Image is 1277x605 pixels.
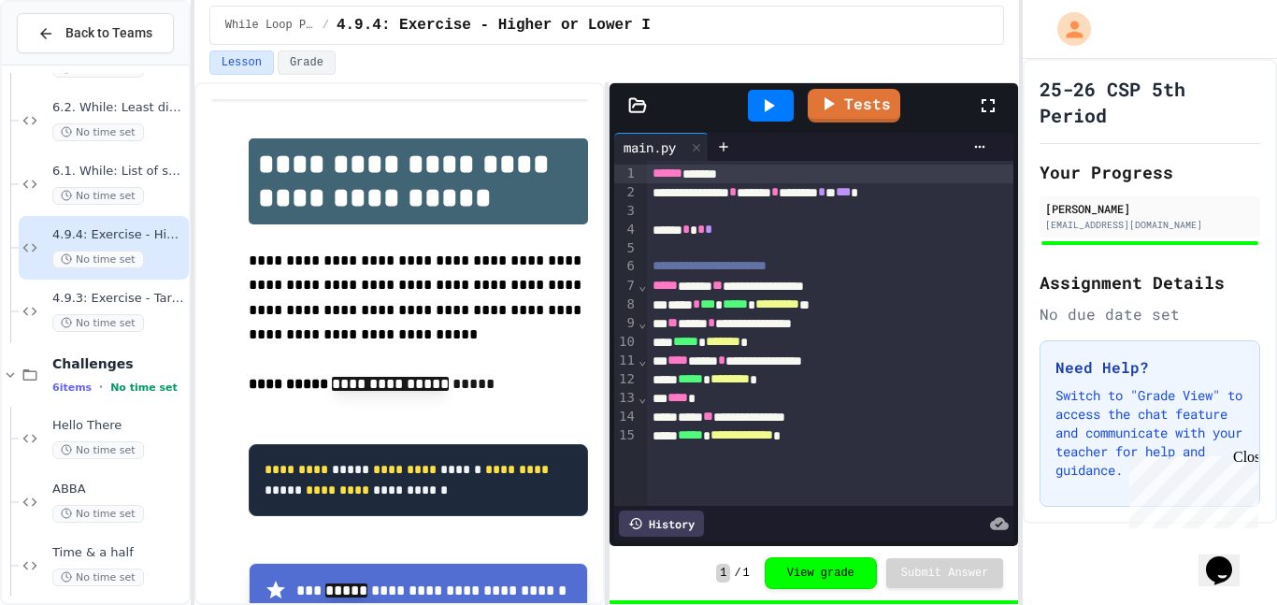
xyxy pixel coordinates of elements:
[614,295,638,314] div: 8
[52,251,144,268] span: No time set
[614,352,638,370] div: 11
[638,353,647,367] span: Fold line
[1045,218,1255,232] div: [EMAIL_ADDRESS][DOMAIN_NAME]
[614,183,638,202] div: 2
[808,89,900,122] a: Tests
[765,557,877,589] button: View grade
[65,23,152,43] span: Back to Teams
[638,390,647,405] span: Fold line
[743,566,750,581] span: 1
[52,382,92,394] span: 6 items
[52,505,144,523] span: No time set
[52,569,144,586] span: No time set
[17,13,174,53] button: Back to Teams
[1040,269,1260,295] h2: Assignment Details
[52,355,185,372] span: Challenges
[614,221,638,239] div: 4
[614,314,638,333] div: 9
[1055,356,1244,379] h3: Need Help?
[337,14,651,36] span: 4.9.4: Exercise - Higher or Lower I
[225,18,315,33] span: While Loop Projects
[52,418,185,434] span: Hello There
[52,291,185,307] span: 4.9.3: Exercise - Target Sum
[209,50,274,75] button: Lesson
[614,389,638,408] div: 13
[1038,7,1096,50] div: My Account
[614,408,638,426] div: 14
[1040,159,1260,185] h2: Your Progress
[1122,449,1258,528] iframe: chat widget
[901,566,989,581] span: Submit Answer
[52,314,144,332] span: No time set
[614,426,638,445] div: 15
[734,566,740,581] span: /
[614,333,638,352] div: 10
[110,382,178,394] span: No time set
[614,277,638,295] div: 7
[52,164,185,180] span: 6.1. While: List of squares
[886,558,1004,588] button: Submit Answer
[1040,76,1260,128] h1: 25-26 CSP 5th Period
[614,257,638,276] div: 6
[1198,530,1258,586] iframe: chat widget
[278,50,336,75] button: Grade
[52,187,144,205] span: No time set
[614,370,638,389] div: 12
[614,239,638,258] div: 5
[52,123,144,141] span: No time set
[52,100,185,116] span: 6.2. While: Least divisor
[323,18,329,33] span: /
[614,165,638,183] div: 1
[52,227,185,243] span: 4.9.4: Exercise - Higher or Lower I
[614,202,638,221] div: 3
[614,133,709,161] div: main.py
[52,441,144,459] span: No time set
[7,7,129,119] div: Chat with us now!Close
[1055,386,1244,480] p: Switch to "Grade View" to access the chat feature and communicate with your teacher for help and ...
[614,137,685,157] div: main.py
[52,482,185,497] span: ABBA
[638,278,647,293] span: Fold line
[99,380,103,395] span: •
[1040,303,1260,325] div: No due date set
[638,315,647,330] span: Fold line
[1045,200,1255,217] div: [PERSON_NAME]
[52,545,185,561] span: Time & a half
[716,564,730,583] span: 1
[619,511,704,537] div: History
